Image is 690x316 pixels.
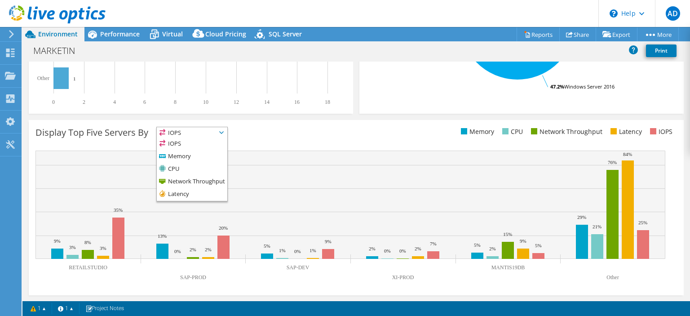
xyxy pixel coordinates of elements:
[269,30,302,38] span: SQL Server
[162,30,183,38] span: Virtual
[593,224,602,229] text: 21%
[174,99,177,105] text: 8
[608,127,642,137] li: Latency
[638,220,647,225] text: 25%
[491,264,525,271] text: MANTIS19DB
[637,27,679,41] a: More
[577,214,586,220] text: 29%
[415,246,421,251] text: 2%
[113,99,116,105] text: 4
[610,9,618,18] svg: \n
[29,46,89,56] h1: MARKETIN
[190,247,196,252] text: 2%
[287,264,310,271] text: SAP-DEV
[310,248,316,253] text: 1%
[294,249,301,254] text: 0%
[474,242,481,248] text: 5%
[219,225,228,231] text: 20%
[158,233,167,239] text: 13%
[666,6,680,21] span: AD
[384,248,391,254] text: 0%
[157,127,227,138] span: IOPS
[264,99,270,105] text: 14
[203,99,208,105] text: 10
[37,75,49,81] text: Other
[550,83,564,90] tspan: 47.2%
[157,176,227,188] li: Network Throughput
[264,243,270,249] text: 5%
[489,246,496,251] text: 2%
[69,264,107,271] text: RETAILSTUDIO
[529,127,602,137] li: Network Throughput
[69,245,76,250] text: 3%
[559,27,596,41] a: Share
[517,27,560,41] a: Reports
[38,30,78,38] span: Environment
[564,83,615,90] tspan: Windows Server 2016
[399,248,406,254] text: 0%
[430,241,437,246] text: 7%
[369,246,376,251] text: 2%
[608,160,617,165] text: 76%
[325,239,332,244] text: 9%
[606,274,619,280] text: Other
[157,138,227,151] li: IOPS
[84,240,91,245] text: 8%
[500,127,523,137] li: CPU
[157,163,227,176] li: CPU
[648,127,672,137] li: IOPS
[279,248,286,253] text: 1%
[52,99,55,105] text: 0
[503,231,512,237] text: 15%
[623,151,632,157] text: 84%
[459,127,494,137] li: Memory
[143,99,146,105] text: 6
[646,45,677,57] a: Print
[100,30,140,38] span: Performance
[54,238,61,244] text: 9%
[596,27,637,41] a: Export
[83,99,85,105] text: 2
[79,303,130,314] a: Project Notes
[294,99,300,105] text: 16
[157,188,227,201] li: Latency
[180,274,206,280] text: SAP-PROD
[73,76,76,81] text: 1
[100,245,106,251] text: 3%
[24,303,52,314] a: 1
[205,30,246,38] span: Cloud Pricing
[114,207,123,213] text: 35%
[205,247,212,252] text: 2%
[174,249,181,254] text: 0%
[325,99,330,105] text: 18
[234,99,239,105] text: 12
[392,274,414,280] text: XI-PROD
[520,238,526,244] text: 9%
[157,151,227,163] li: Memory
[52,303,80,314] a: 1
[535,243,542,248] text: 5%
